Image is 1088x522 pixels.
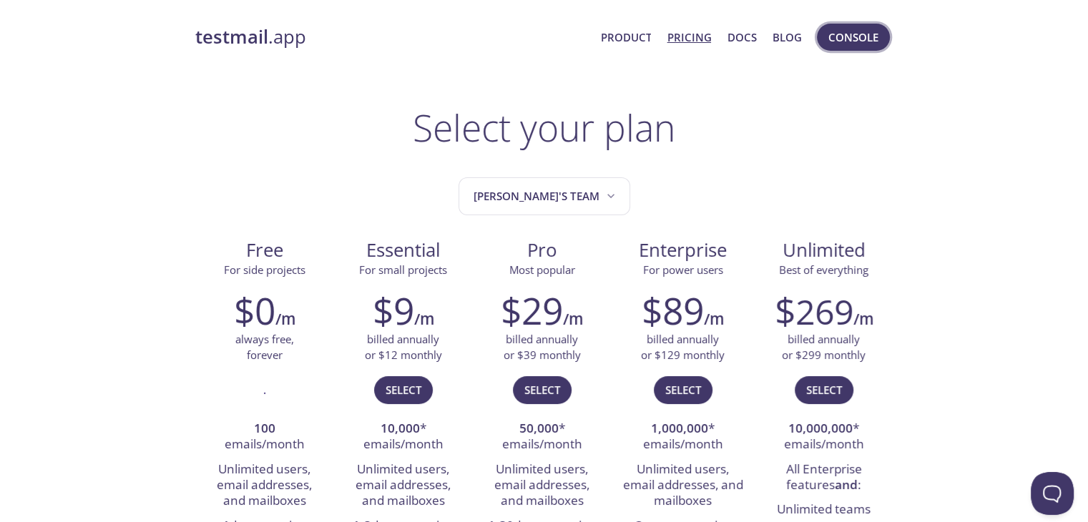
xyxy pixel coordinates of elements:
strong: and [835,476,858,493]
h6: /m [275,307,295,331]
a: Product [600,28,651,46]
a: Blog [773,28,802,46]
button: Select [795,376,853,403]
span: Enterprise [623,238,743,262]
button: Select [513,376,572,403]
p: billed annually or $12 monthly [365,332,442,363]
span: Most popular [509,262,575,277]
span: Select [386,380,421,399]
span: Select [665,380,701,399]
h2: $0 [234,289,275,332]
strong: 10,000 [381,420,420,436]
span: Pro [484,238,600,262]
span: Unlimited [783,237,866,262]
span: For power users [643,262,723,277]
strong: testmail [195,24,268,49]
a: Pricing [667,28,711,46]
span: [PERSON_NAME]'s team [474,187,618,206]
li: Unlimited users, email addresses, and mailboxes [206,458,323,514]
span: Free [207,238,323,262]
h6: /m [563,307,583,331]
li: emails/month [206,417,323,458]
strong: 50,000 [519,420,559,436]
span: Essential [345,238,461,262]
p: billed annually or $299 monthly [782,332,866,363]
a: testmail.app [195,25,589,49]
strong: 1,000,000 [651,420,708,436]
p: always free, forever [235,332,294,363]
li: All Enterprise features : [765,458,883,498]
button: Console [817,24,890,51]
h1: Select your plan [413,106,675,149]
button: Select [374,376,433,403]
li: * emails/month [765,417,883,458]
h2: $ [775,289,853,332]
iframe: Help Scout Beacon - Open [1031,472,1074,515]
h2: $89 [642,289,704,332]
a: Docs [727,28,757,46]
span: 269 [795,288,853,335]
strong: 10,000,000 [788,420,853,436]
p: billed annually or $39 monthly [504,332,581,363]
li: Unlimited users, email addresses, and mailboxes [484,458,601,514]
h2: $9 [373,289,414,332]
span: Select [806,380,842,399]
span: Best of everything [779,262,868,277]
span: Console [828,28,878,46]
button: Select [654,376,712,403]
li: Unlimited users, email addresses, and mailboxes [345,458,462,514]
p: billed annually or $129 monthly [641,332,725,363]
button: Sandipan's team [459,177,630,215]
h6: /m [414,307,434,331]
span: Select [524,380,560,399]
li: * emails/month [622,417,744,458]
h2: $29 [501,289,563,332]
li: Unlimited users, email addresses, and mailboxes [622,458,744,514]
span: For small projects [359,262,447,277]
strong: 100 [254,420,275,436]
li: * emails/month [345,417,462,458]
h6: /m [853,307,873,331]
li: * emails/month [484,417,601,458]
li: Unlimited teams [765,498,883,522]
span: For side projects [224,262,305,277]
h6: /m [704,307,724,331]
